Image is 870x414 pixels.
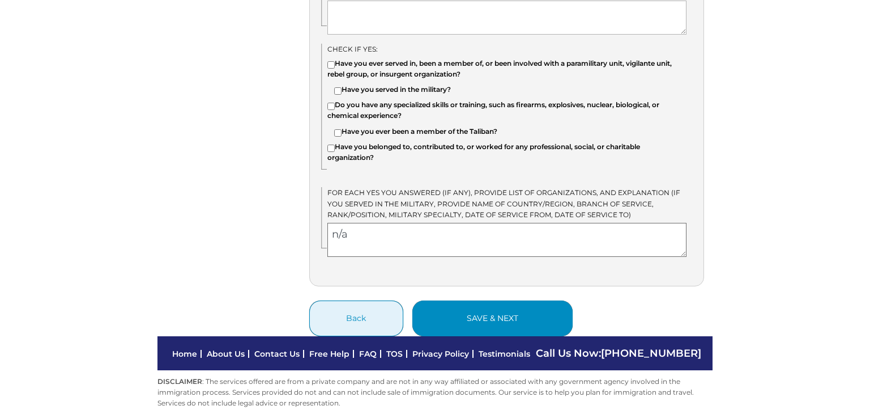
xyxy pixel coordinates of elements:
p: : The services offered are from a private company and are not in any way affiliated or associated... [157,376,713,409]
label: Have you ever been a member of the Taliban? [334,126,497,137]
a: Free Help [309,349,349,359]
a: Home [172,349,197,359]
button: Back [309,301,403,336]
button: save & next [412,301,573,336]
label: Have you served in the military? [334,84,451,95]
span: Check IF yes: [327,45,378,53]
label: Have you belonged to, contributed to, or worked for any professional, social, or charitable organ... [327,141,687,163]
a: Testimonials [479,349,530,359]
a: FAQ [359,349,377,359]
input: Have you served in the military? [334,87,342,95]
a: TOS [386,349,403,359]
input: Have you ever served in, been a member of, or been involved with a paramilitary unit, vigilante u... [327,61,335,69]
input: Do you have any specialized skills or training, such as firearms, explosives, nuclear, biological... [327,103,335,110]
label: Do you have any specialized skills or training, such as firearms, explosives, nuclear, biological... [327,99,687,121]
span: Call Us Now: [536,347,701,360]
a: About Us [207,349,245,359]
input: Have you belonged to, contributed to, or worked for any professional, social, or charitable organ... [327,145,335,152]
a: Privacy Policy [412,349,469,359]
a: [PHONE_NUMBER] [601,347,701,360]
a: Contact Us [254,349,300,359]
span: For each yes you answered (IF any), provide list of organizations, and explanation (IF you served... [327,188,680,218]
input: Have you ever been a member of the Taliban? [334,129,342,137]
strong: DISCLAIMER [157,377,202,386]
label: Have you ever served in, been a member of, or been involved with a paramilitary unit, vigilante u... [327,58,687,79]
